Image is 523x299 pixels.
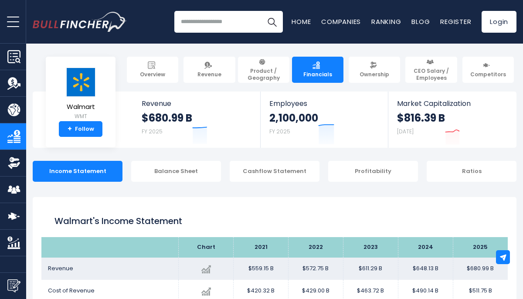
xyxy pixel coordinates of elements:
td: $680.99 B [453,258,508,280]
a: Revenue $680.99 B FY 2025 [133,92,261,148]
strong: 2,100,000 [269,111,318,125]
h1: Walmart's Income Statement [54,214,495,228]
th: 2021 [234,237,289,258]
th: 2022 [288,237,343,258]
td: $559.15 B [234,258,289,280]
a: Walmart WMT [65,67,96,122]
small: WMT [65,112,96,120]
th: 2025 [453,237,508,258]
a: Overview [127,57,178,83]
span: Product / Geography [242,68,285,81]
div: Profitability [328,161,418,182]
a: Financials [292,57,343,83]
div: Balance Sheet [131,161,221,182]
span: Employees [269,99,379,108]
td: $648.13 B [398,258,453,280]
span: Competitors [470,71,506,78]
a: CEO Salary / Employees [405,57,457,83]
span: Ownership [360,71,389,78]
span: Revenue [197,71,221,78]
strong: $816.39 B [397,111,445,125]
a: Competitors [462,57,514,83]
td: $572.75 B [288,258,343,280]
span: Cost of Revenue [48,286,95,295]
a: Product / Geography [238,57,289,83]
a: Revenue [183,57,235,83]
small: FY 2025 [142,128,163,135]
div: Cashflow Statement [230,161,319,182]
a: +Follow [59,121,102,137]
small: FY 2025 [269,128,290,135]
div: Income Statement [33,161,122,182]
strong: $680.99 B [142,111,192,125]
div: Ratios [427,161,516,182]
span: Walmart [65,103,96,111]
a: Companies [321,17,361,26]
strong: + [68,125,72,133]
a: Ownership [349,57,400,83]
small: [DATE] [397,128,414,135]
td: $611.29 B [343,258,398,280]
a: Home [292,17,311,26]
span: Overview [140,71,165,78]
button: Search [261,11,283,33]
th: 2024 [398,237,453,258]
span: CEO Salary / Employees [409,68,453,81]
a: Go to homepage [33,12,126,32]
a: Employees 2,100,000 FY 2025 [261,92,387,148]
a: Login [482,11,516,33]
img: Bullfincher logo [33,12,127,32]
a: Market Capitalization $816.39 B [DATE] [388,92,516,148]
th: Chart [179,237,234,258]
th: 2023 [343,237,398,258]
a: Blog [411,17,430,26]
a: Register [440,17,471,26]
span: Market Capitalization [397,99,507,108]
span: Revenue [48,264,73,272]
span: Financials [303,71,332,78]
a: Ranking [371,17,401,26]
img: Ownership [7,156,20,170]
span: Revenue [142,99,252,108]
